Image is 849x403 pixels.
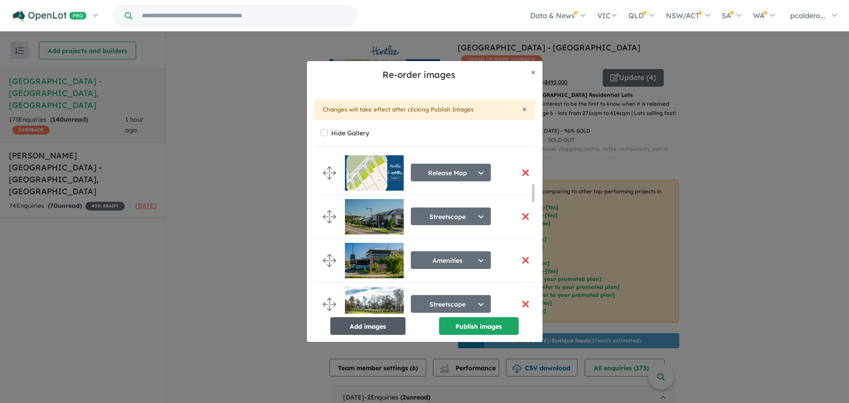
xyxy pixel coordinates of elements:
img: Huntlee%20Estate%20-%20North%20Rothbury___1756684190_1.jpg [345,287,404,322]
div: Changes will take effect after clicking Publish Images [314,100,535,120]
label: Hide Gallery [331,127,369,139]
button: Amenities [411,251,491,269]
button: Close [522,105,527,113]
button: Add images [330,317,405,335]
img: drag.svg [323,210,336,223]
span: × [531,67,535,77]
img: Huntlee%20Estate%20-%20North%20Rothbury___1702005378_0.jpg [345,199,404,234]
img: drag.svg [323,166,336,180]
input: Try estate name, suburb, builder or developer [134,6,355,25]
img: drag.svg [323,298,336,311]
button: Publish images [439,317,519,335]
img: drag.svg [323,254,336,267]
img: Huntlee%20Estate%20-%20North%20Rothbury___1702005378_1.jpg [345,243,404,278]
button: Release Map [411,164,491,181]
img: Huntlee%20Estate%20-%20North%20Rothbury___1756683838.jpg [345,155,404,191]
span: × [522,104,527,114]
img: Openlot PRO Logo White [13,11,87,22]
button: Streetscape [411,295,491,313]
span: pcaldero... [790,11,826,20]
button: Streetscape [411,207,491,225]
h5: Re-order images [314,68,524,81]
